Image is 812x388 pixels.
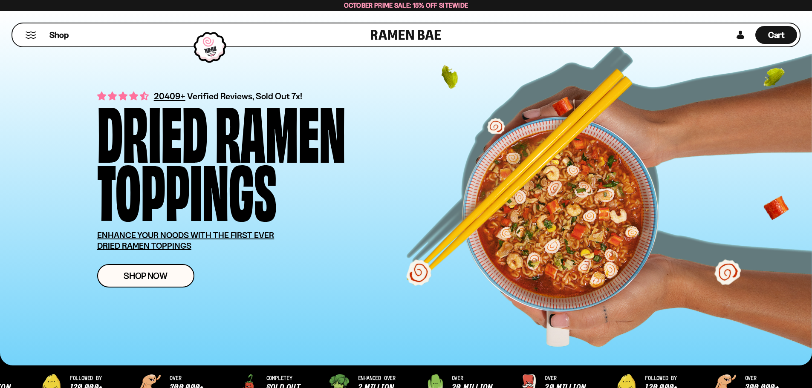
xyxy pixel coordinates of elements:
[215,101,346,159] div: Ramen
[97,101,208,159] div: Dried
[49,26,69,44] a: Shop
[97,230,275,251] u: ENHANCE YOUR NOODS WITH THE FIRST EVER DRIED RAMEN TOPPINGS
[124,271,168,280] span: Shop Now
[755,23,797,46] div: Cart
[25,32,37,39] button: Mobile Menu Trigger
[344,1,468,9] span: October Prime Sale: 15% off Sitewide
[49,29,69,41] span: Shop
[97,159,277,217] div: Toppings
[97,264,194,287] a: Shop Now
[768,30,785,40] span: Cart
